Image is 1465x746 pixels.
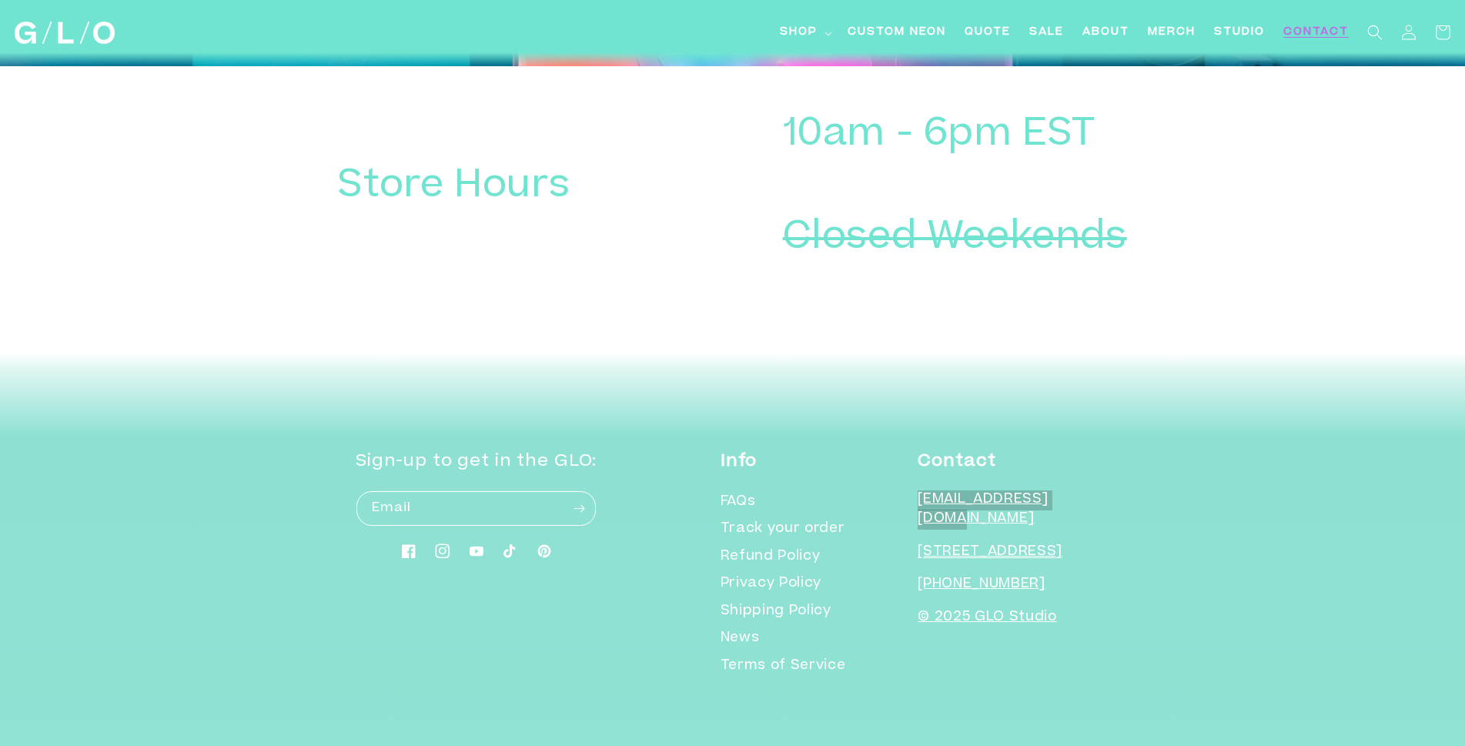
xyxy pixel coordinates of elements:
[1148,25,1196,41] span: Merch
[1020,15,1073,50] a: SALE
[1139,15,1205,50] a: Merch
[721,625,760,653] a: News
[338,155,570,221] div: Store Hours
[1214,25,1265,41] span: Studio
[1358,15,1392,49] summary: Search
[721,453,757,470] strong: Info
[955,15,1020,50] a: Quote
[721,516,845,544] a: Track your order
[1073,15,1139,50] a: About
[1205,15,1274,50] a: Studio
[9,16,121,50] a: GLO Studio
[721,598,831,626] a: Shipping Policy
[356,450,597,474] h2: Sign-up to get in the GLO:
[918,546,1062,559] a: [STREET_ADDRESS]
[965,25,1011,41] span: Quote
[356,491,596,526] input: Email
[721,570,821,598] a: Privacy Policy
[721,493,756,517] a: FAQs
[918,490,1109,530] p: [EMAIL_ADDRESS][DOMAIN_NAME]
[721,653,846,681] a: Terms of Service
[1188,530,1465,746] div: 聊天小组件
[1188,530,1465,746] iframe: Chat Widget
[838,15,955,50] a: Custom Neon
[15,22,115,44] img: GLO Studio
[848,25,946,41] span: Custom Neon
[783,206,1127,273] p: Closed Weekends
[1283,25,1349,41] span: Contact
[918,575,1109,595] p: [PHONE_NUMBER]
[783,103,1127,169] p: 10am - 6pm EST
[780,25,818,41] span: Shop
[771,15,838,50] summary: Shop
[918,453,995,470] strong: Contact
[1082,25,1129,41] span: About
[1029,25,1064,41] span: SALE
[721,544,821,571] a: Refund Policy
[1274,15,1358,50] a: Contact
[918,608,1109,628] p: © 2025 GLO Studio
[562,490,596,527] button: Subscribe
